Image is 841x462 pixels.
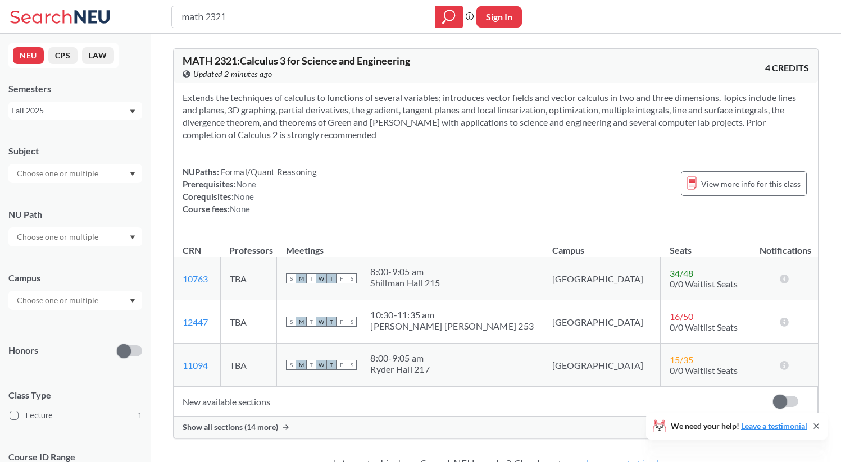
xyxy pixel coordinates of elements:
[753,233,818,257] th: Notifications
[347,317,357,327] span: S
[316,317,326,327] span: W
[130,109,135,114] svg: Dropdown arrow
[180,7,427,26] input: Class, professor, course number, "phrase"
[8,344,38,357] p: Honors
[11,294,106,307] input: Choose one or multiple
[435,6,463,28] div: magnifying glass
[183,360,208,370] a: 11094
[347,273,357,283] span: S
[442,9,456,25] svg: magnifying glass
[670,268,693,278] span: 34 / 48
[48,47,78,64] button: CPS
[230,204,250,214] span: None
[370,309,534,321] div: 10:30 - 11:35 am
[13,47,44,64] button: NEU
[183,273,208,284] a: 10763
[8,208,142,221] div: NU Path
[220,300,277,344] td: TBA
[8,83,142,95] div: Semesters
[370,266,440,277] div: 8:00 - 9:05 am
[174,417,818,438] div: Show all sections (14 more)
[183,317,208,327] a: 12447
[337,273,347,283] span: F
[765,62,809,74] span: 4 CREDITS
[701,177,801,191] span: View more info for this class
[8,272,142,284] div: Campus
[316,273,326,283] span: W
[543,300,661,344] td: [GEOGRAPHIC_DATA]
[10,408,142,423] label: Lecture
[326,273,337,283] span: T
[286,317,296,327] span: S
[8,291,142,310] div: Dropdown arrow
[543,257,661,300] td: [GEOGRAPHIC_DATA]
[8,145,142,157] div: Subject
[183,92,809,141] section: Extends the techniques of calculus to functions of several variables; introduces vector fields an...
[370,364,430,375] div: Ryder Hall 217
[130,172,135,176] svg: Dropdown arrow
[174,387,753,417] td: New available sections
[296,273,306,283] span: M
[138,409,142,422] span: 1
[277,233,543,257] th: Meetings
[183,166,317,215] div: NUPaths: Prerequisites: Corequisites: Course fees:
[220,344,277,387] td: TBA
[370,277,440,289] div: Shillman Hall 215
[11,104,129,117] div: Fall 2025
[306,360,316,370] span: T
[220,257,277,300] td: TBA
[286,273,296,283] span: S
[220,233,277,257] th: Professors
[306,273,316,283] span: T
[130,235,135,240] svg: Dropdown arrow
[306,317,316,327] span: T
[347,360,357,370] span: S
[296,360,306,370] span: M
[670,365,738,376] span: 0/0 Waitlist Seats
[543,233,661,257] th: Campus
[236,179,256,189] span: None
[670,354,693,365] span: 15 / 35
[370,353,430,364] div: 8:00 - 9:05 am
[296,317,306,327] span: M
[326,360,337,370] span: T
[219,167,317,177] span: Formal/Quant Reasoning
[183,54,410,67] span: MATH 2321 : Calculus 3 for Science and Engineering
[193,68,272,80] span: Updated 2 minutes ago
[183,422,278,432] span: Show all sections (14 more)
[11,230,106,244] input: Choose one or multiple
[82,47,114,64] button: LAW
[234,191,254,202] span: None
[8,227,142,246] div: Dropdown arrow
[337,360,347,370] span: F
[670,278,738,289] span: 0/0 Waitlist Seats
[671,422,807,430] span: We need your help!
[326,317,337,327] span: T
[337,317,347,327] span: F
[661,233,753,257] th: Seats
[543,344,661,387] td: [GEOGRAPHIC_DATA]
[8,389,142,401] span: Class Type
[183,244,201,257] div: CRN
[370,321,534,332] div: [PERSON_NAME] [PERSON_NAME] 253
[670,311,693,322] span: 16 / 50
[316,360,326,370] span: W
[286,360,296,370] span: S
[8,102,142,120] div: Fall 2025Dropdown arrow
[8,164,142,183] div: Dropdown arrow
[11,167,106,180] input: Choose one or multiple
[741,421,807,431] a: Leave a testimonial
[670,322,738,332] span: 0/0 Waitlist Seats
[476,6,522,28] button: Sign In
[130,299,135,303] svg: Dropdown arrow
